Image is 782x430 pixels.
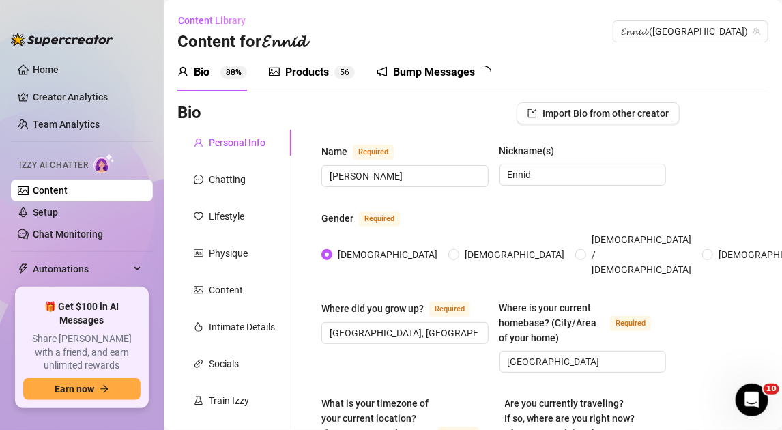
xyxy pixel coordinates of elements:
[177,31,306,53] h3: Content for 𝓔𝓷𝓷𝓲𝓭
[377,66,388,77] span: notification
[321,144,347,159] div: Name
[55,384,94,395] span: Earn now
[330,326,478,341] input: Where did you grow up?
[18,263,29,274] span: thunderbolt
[527,109,537,118] span: import
[269,66,280,77] span: picture
[194,248,203,258] span: idcard
[194,175,203,184] span: message
[459,247,570,262] span: [DEMOGRAPHIC_DATA]
[340,68,345,77] span: 5
[33,119,100,130] a: Team Analytics
[359,212,400,227] span: Required
[177,66,188,77] span: user
[499,300,605,345] div: Where is your current homebase? (City/Area of your home)
[429,302,470,317] span: Required
[100,384,109,394] span: arrow-right
[194,285,203,295] span: picture
[33,86,142,108] a: Creator Analytics
[285,64,329,81] div: Products
[194,322,203,332] span: fire
[209,172,246,187] div: Chatting
[610,316,651,331] span: Required
[321,211,353,226] div: Gender
[334,66,355,79] sup: 56
[321,143,409,160] label: Name
[33,258,130,280] span: Automations
[194,138,203,147] span: user
[321,300,485,317] label: Where did you grow up?
[353,145,394,160] span: Required
[586,232,697,277] span: [DEMOGRAPHIC_DATA] / [DEMOGRAPHIC_DATA]
[753,27,761,35] span: team
[499,143,555,158] div: Nickname(s)
[194,396,203,405] span: experiment
[330,169,478,184] input: Name
[194,212,203,221] span: heart
[23,300,141,327] span: 🎁 Get $100 in AI Messages
[23,378,141,400] button: Earn nowarrow-right
[321,301,424,316] div: Where did you grow up?
[220,66,247,79] sup: 88%
[19,159,88,172] span: Izzy AI Chatter
[33,229,103,240] a: Chat Monitoring
[480,66,492,78] span: loading
[345,68,349,77] span: 6
[93,154,115,173] img: AI Chatter
[33,185,68,196] a: Content
[542,108,669,119] span: Import Bio from other creator
[332,247,443,262] span: [DEMOGRAPHIC_DATA]
[321,210,415,227] label: Gender
[209,246,248,261] div: Physique
[209,319,275,334] div: Intimate Details
[177,10,257,31] button: Content Library
[209,209,244,224] div: Lifestyle
[499,300,667,345] label: Where is your current homebase? (City/Area of your home)
[33,64,59,75] a: Home
[194,64,209,81] div: Bio
[194,359,203,369] span: link
[499,143,564,158] label: Nickname(s)
[621,21,760,42] span: 𝓔𝓷𝓷𝓲𝓭 (ennidwong)
[517,102,680,124] button: Import Bio from other creator
[764,384,779,395] span: 10
[393,64,475,81] div: Bump Messages
[23,332,141,373] span: Share [PERSON_NAME] with a friend, and earn unlimited rewards
[508,167,656,182] input: Nickname(s)
[209,393,249,408] div: Train Izzy
[177,102,201,124] h3: Bio
[209,135,265,150] div: Personal Info
[178,15,246,26] span: Content Library
[209,356,239,371] div: Socials
[736,384,768,416] iframe: Intercom live chat
[209,283,243,298] div: Content
[508,354,656,369] input: Where is your current homebase? (City/Area of your home)
[11,33,113,46] img: logo-BBDzfeDw.svg
[33,207,58,218] a: Setup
